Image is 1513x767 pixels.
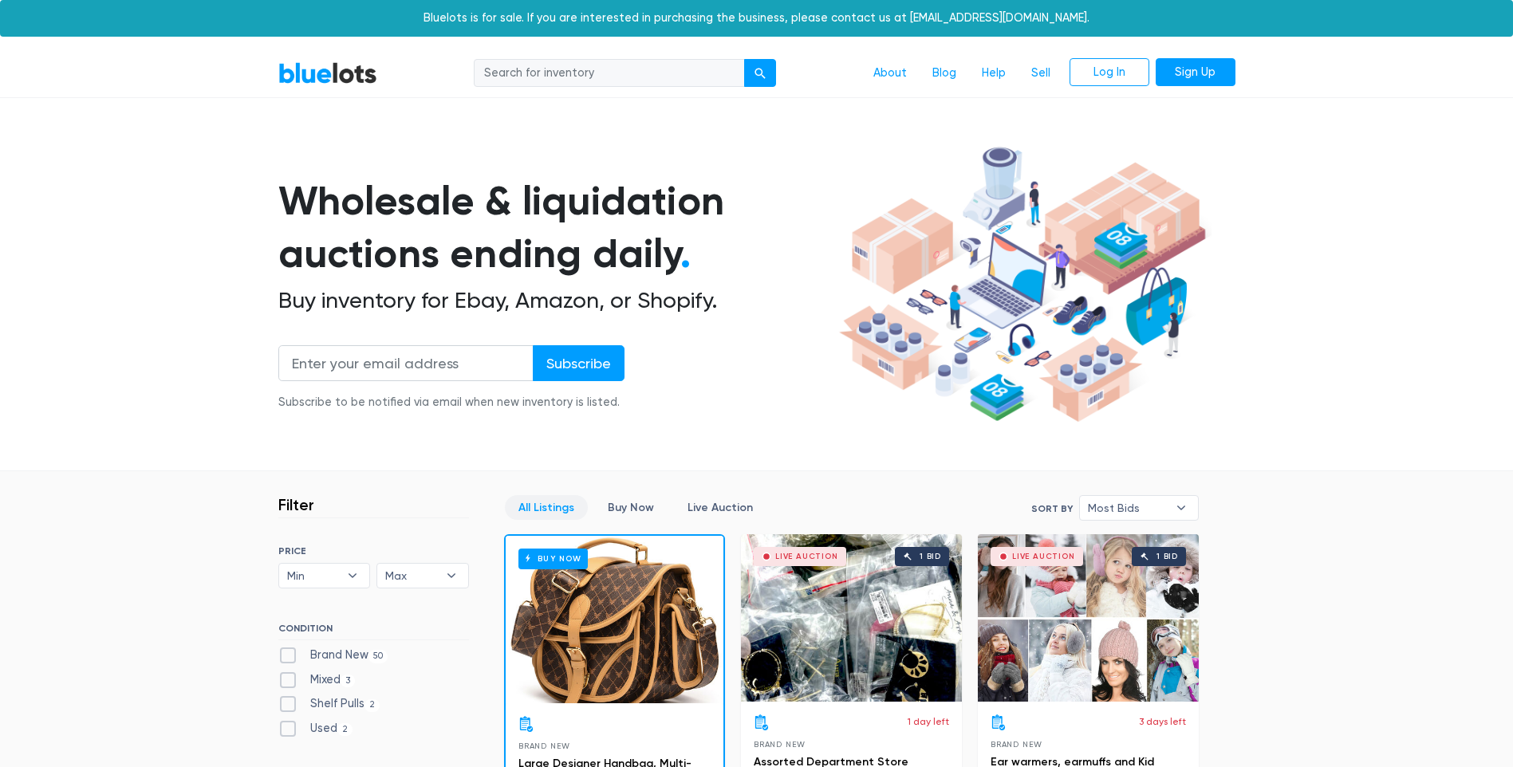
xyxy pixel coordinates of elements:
label: Used [278,720,353,737]
a: All Listings [505,495,588,520]
span: Brand New [991,740,1042,749]
span: 3 [341,675,356,687]
h6: CONDITION [278,623,469,640]
label: Mixed [278,671,356,689]
div: Live Auction [1012,553,1075,560]
span: 50 [368,650,388,663]
input: Enter your email address [278,345,534,381]
div: Live Auction [775,553,838,560]
a: About [861,58,920,88]
div: 1 bid [920,553,941,560]
a: Sign Up [1156,58,1235,87]
a: Live Auction 1 bid [741,534,962,702]
a: Buy Now [506,536,723,703]
label: Sort By [1031,501,1073,516]
span: Brand New [754,740,806,749]
h6: PRICE [278,545,469,557]
input: Subscribe [533,345,625,381]
span: 2 [364,699,380,712]
a: Live Auction [674,495,766,520]
h2: Buy inventory for Ebay, Amazon, or Shopify. [278,287,833,314]
a: Sell [1019,58,1063,88]
a: Live Auction 1 bid [978,534,1199,702]
label: Brand New [278,647,388,664]
span: Brand New [518,741,570,750]
div: Subscribe to be notified via email when new inventory is listed. [278,394,625,411]
a: BlueLots [278,61,377,85]
b: ▾ [1164,496,1198,520]
h1: Wholesale & liquidation auctions ending daily [278,175,833,281]
b: ▾ [336,564,369,588]
b: ▾ [435,564,468,588]
p: 1 day left [908,714,949,729]
p: 3 days left [1139,714,1186,729]
h6: Buy Now [518,549,588,568]
span: 2 [337,723,353,736]
img: hero-ee84e7d0318cb26816c560f6b4441b76977f77a177738b4e94f68c95b2b83dbb.png [833,140,1212,430]
span: Min [287,564,340,588]
a: Log In [1070,58,1149,87]
div: 1 bid [1156,553,1178,560]
span: . [680,230,691,277]
a: Buy Now [594,495,668,520]
span: Most Bids [1088,496,1168,520]
input: Search for inventory [474,59,745,88]
a: Blog [920,58,969,88]
h3: Filter [278,495,314,514]
a: Help [969,58,1019,88]
span: Max [385,564,438,588]
label: Shelf Pulls [278,695,380,713]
